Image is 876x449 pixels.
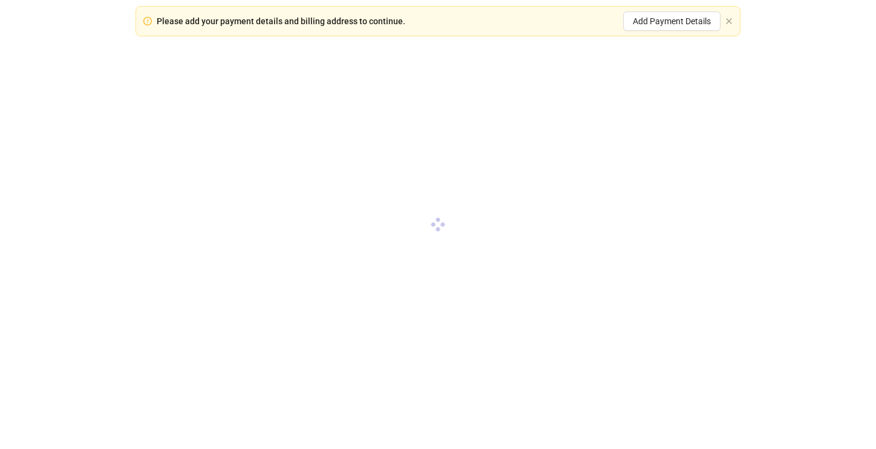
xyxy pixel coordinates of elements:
[633,16,711,26] span: Add Payment Details
[143,17,152,25] span: exclamation-circle
[725,18,733,25] button: close
[623,11,721,31] button: Add Payment Details
[157,15,405,28] div: Please add your payment details and billing address to continue.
